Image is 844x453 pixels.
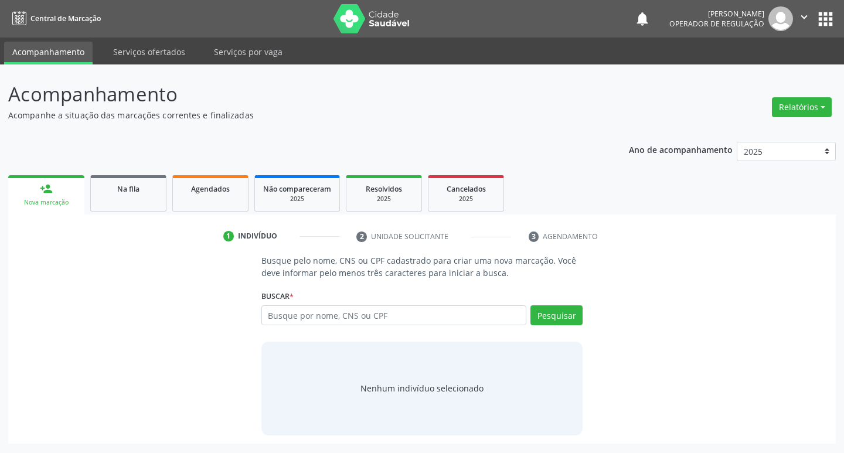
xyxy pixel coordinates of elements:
[223,231,234,241] div: 1
[360,382,484,394] div: Nenhum indivíduo selecionado
[8,80,587,109] p: Acompanhamento
[772,97,832,117] button: Relatórios
[238,231,277,241] div: Indivíduo
[16,198,76,207] div: Nova marcação
[4,42,93,64] a: Acompanhamento
[40,182,53,195] div: person_add
[437,195,495,203] div: 2025
[263,184,331,194] span: Não compareceram
[30,13,101,23] span: Central de Marcação
[669,9,764,19] div: [PERSON_NAME]
[261,254,583,279] p: Busque pelo nome, CNS ou CPF cadastrado para criar uma nova marcação. Você deve informar pelo men...
[669,19,764,29] span: Operador de regulação
[8,109,587,121] p: Acompanhe a situação das marcações correntes e finalizadas
[798,11,811,23] i: 
[206,42,291,62] a: Serviços por vaga
[105,42,193,62] a: Serviços ofertados
[261,287,294,305] label: Buscar
[191,184,230,194] span: Agendados
[629,142,733,156] p: Ano de acompanhamento
[261,305,527,325] input: Busque por nome, CNS ou CPF
[366,184,402,194] span: Resolvidos
[793,6,815,31] button: 
[8,9,101,28] a: Central de Marcação
[263,195,331,203] div: 2025
[447,184,486,194] span: Cancelados
[634,11,651,27] button: notifications
[768,6,793,31] img: img
[117,184,139,194] span: Na fila
[530,305,583,325] button: Pesquisar
[355,195,413,203] div: 2025
[815,9,836,29] button: apps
